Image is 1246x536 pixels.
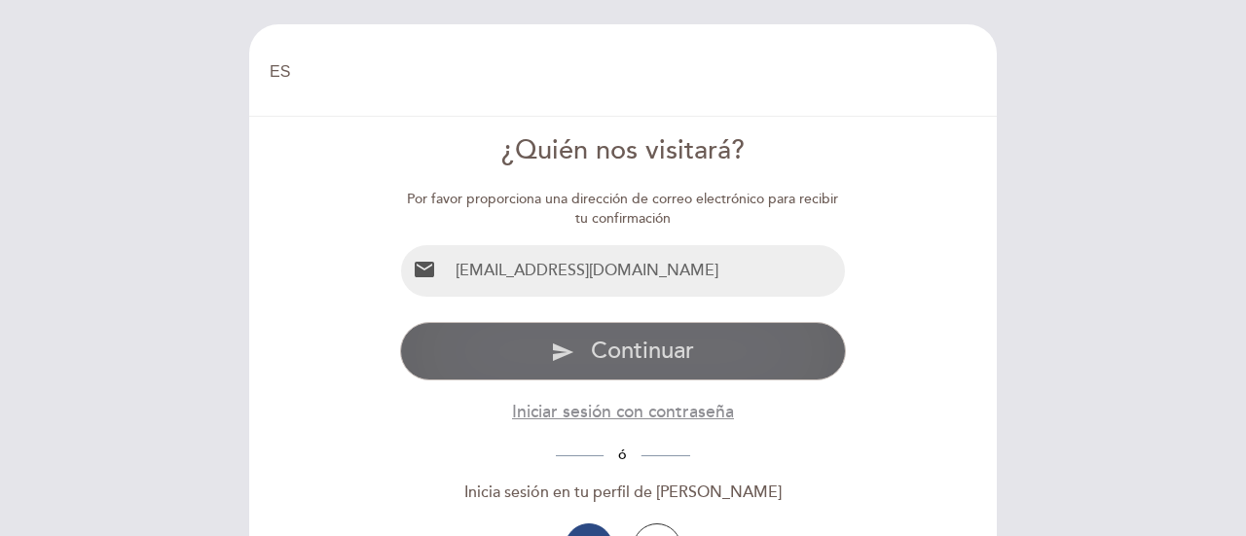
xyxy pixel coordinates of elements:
input: Email [448,245,846,297]
span: ó [604,447,641,463]
button: Iniciar sesión con contraseña [512,400,734,424]
div: ¿Quién nos visitará? [400,132,847,170]
div: Por favor proporciona una dirección de correo electrónico para recibir tu confirmación [400,190,847,229]
button: send Continuar [400,322,847,380]
i: email [413,258,436,281]
i: send [551,340,574,364]
div: Inicia sesión en tu perfil de [PERSON_NAME] [400,482,847,504]
span: Continuar [591,337,694,365]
